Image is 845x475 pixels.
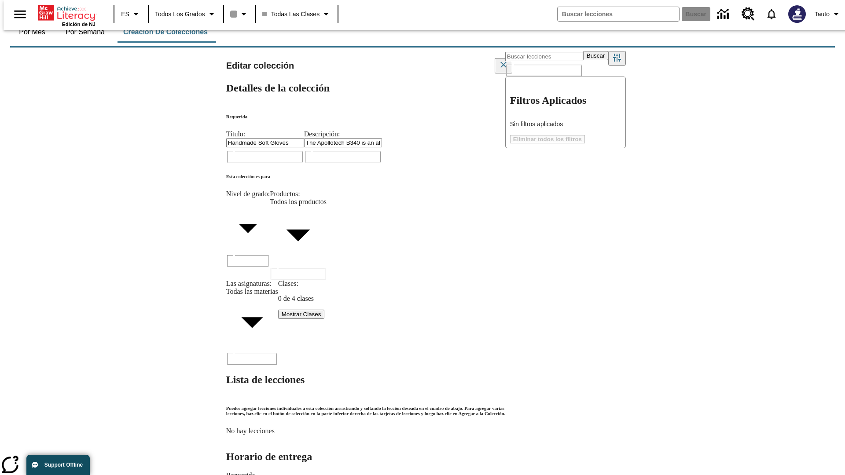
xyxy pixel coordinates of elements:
span: Clases : [278,280,298,287]
button: Por mes [10,22,54,43]
input: Buscar campo [558,7,679,21]
button: Escoja un nuevo avatar [783,3,811,26]
button: Cancelar [495,58,512,73]
h6: Esta colección es para [226,174,512,179]
h2: Filtros Aplicados [510,90,621,111]
button: Abrir el menú lateral [7,1,33,27]
span: Descripción : [304,130,340,138]
div: Portada [38,3,96,27]
input: Buscar lecciones [505,52,583,61]
input: Tí­tulo [226,138,304,147]
h2: Horario de entrega [226,451,512,463]
button: Eliminar todos los filtros [510,135,585,143]
h2: Detalles de la colección [226,82,512,94]
p: Sin filtros aplicados [510,120,621,129]
button: Clase: Todas las clases, Selecciona una clase [259,6,335,22]
button: Support Offline [26,455,90,475]
button: Creación de colecciones [116,22,215,43]
a: Portada [38,4,96,22]
h2: Editar colección [226,58,294,73]
a: Centro de recursos, Se abrirá en una pestaña nueva. [736,2,760,26]
p: 0 de 4 clases [278,295,325,303]
span: Todas las clases [262,10,320,19]
span: Nivel de grado : [226,190,270,197]
span: Tí­tulo : [226,130,246,138]
button: Lenguaje: ES, Selecciona un idioma [117,6,145,22]
span: ES [121,10,129,19]
h2: Lista de lecciones [226,374,512,386]
span: Productos : [270,190,300,197]
span: Tauto [815,10,830,19]
button: Mostrar Clases [278,310,325,319]
div: Filtros Aplicados [505,77,626,148]
p: No hay lecciones [226,427,512,435]
button: Buscar [583,51,608,60]
h6: Puedes agregar lecciones individuales a esta colección arrastrando y soltando la lección deseada ... [226,406,512,416]
a: Notificaciones [760,3,783,26]
div: Todos los productos [270,198,327,206]
button: Grado: Todos los grados, Elige un grado [151,6,220,22]
img: Avatar [788,5,806,23]
button: Por semana [59,22,112,43]
div: Todas las materias [226,288,278,296]
span: Las asignaturas : [226,280,272,287]
span: Edición de NJ [62,22,96,27]
button: Perfil/Configuración [811,6,845,22]
button: Menú lateral de filtros [608,51,626,66]
span: Support Offline [44,462,83,468]
input: Descripción [304,138,382,147]
h6: Requerida [226,114,512,119]
span: Todos los grados [155,10,205,19]
a: Centro de información [712,2,736,26]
